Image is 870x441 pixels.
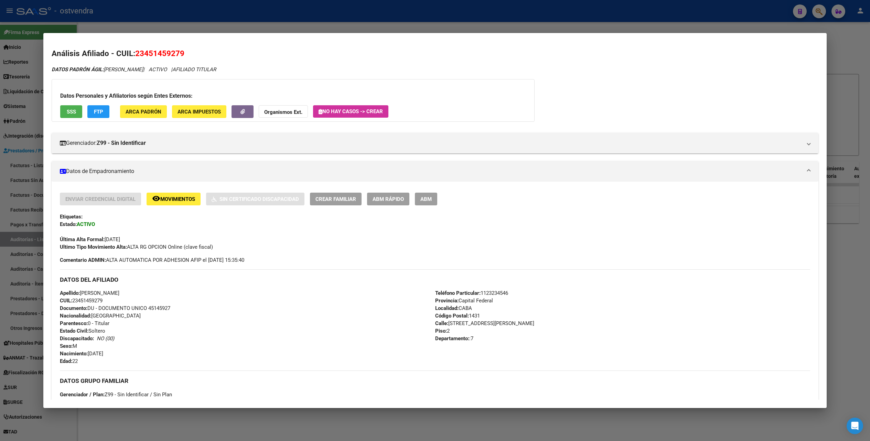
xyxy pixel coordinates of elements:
strong: Piso: [435,328,447,334]
strong: Nacionalidad: [60,313,91,319]
strong: Gerenciador / Plan: [60,391,105,398]
span: ARCA Impuestos [178,109,221,115]
button: ABM [415,193,437,205]
strong: Nacimiento: [60,351,88,357]
span: ALTA AUTOMATICA POR ADHESION AFIP el [DATE] 15:35:40 [60,256,244,264]
span: 22 [60,358,78,364]
mat-expansion-panel-header: Datos de Empadronamiento [52,161,818,182]
strong: Localidad: [435,305,459,311]
strong: Discapacitado: [60,335,94,342]
span: [DATE] [60,351,103,357]
span: Crear Familiar [315,196,356,202]
span: ALTA RG OPCION Online (clave fiscal) [60,244,213,250]
strong: Provincia: [435,298,459,304]
strong: Parentesco: [60,320,88,326]
h2: Análisis Afiliado - CUIL: [52,48,818,60]
strong: CUIL: [60,298,72,304]
strong: Estado: [60,221,77,227]
span: Z99 - Sin Identificar / Sin Plan [60,391,172,398]
span: [STREET_ADDRESS][PERSON_NAME] [435,320,534,326]
button: No hay casos -> Crear [313,105,388,118]
span: 0 - Titular [60,320,109,326]
strong: Z99 - Sin Identificar [97,139,146,147]
span: 1123234546 [435,290,508,296]
button: Sin Certificado Discapacidad [206,193,304,205]
strong: Etiquetas: [60,214,83,220]
span: [GEOGRAPHIC_DATA] [60,313,141,319]
span: [PERSON_NAME] [52,66,143,73]
strong: Documento: [60,305,87,311]
strong: Comentario ADMIN: [60,257,106,263]
span: SSS [67,109,76,115]
button: Crear Familiar [310,193,362,205]
strong: Organismos Ext. [264,109,302,115]
span: 23451459279 [135,49,184,58]
strong: Calle: [435,320,448,326]
strong: Última Alta Formal: [60,236,105,243]
span: ARCA Padrón [126,109,161,115]
span: Soltero [60,328,105,334]
span: ABM [420,196,432,202]
span: :7 [435,335,473,342]
strong: Empleador: [60,399,86,405]
span: Enviar Credencial Digital [65,196,136,202]
button: Organismos Ext. [259,105,308,118]
mat-icon: remove_red_eye [152,194,160,203]
h3: DATOS DEL AFILIADO [60,276,810,283]
strong: Edad: [60,358,72,364]
mat-expansion-panel-header: Gerenciador:Z99 - Sin Identificar [52,133,818,153]
strong: DATOS PADRÓN ÁGIL: [52,66,104,73]
button: Enviar Credencial Digital [60,193,141,205]
span: 2 [435,328,450,334]
strong: Estado Civil: [60,328,88,334]
strong: Sexo: [60,343,73,349]
button: FTP [87,105,109,118]
span: 23451459279 [60,298,103,304]
i: | ACTIVO | [52,66,216,73]
strong: Teléfono Particular: [435,290,481,296]
span: Movimientos [160,196,195,202]
span: [PERSON_NAME] [60,290,119,296]
strong: ACTIVO [77,221,95,227]
span: 30703738245 [88,399,119,405]
span: FTP [94,109,103,115]
mat-panel-title: Datos de Empadronamiento [60,167,802,175]
mat-panel-title: Gerenciador: [60,139,802,147]
h3: Datos Personales y Afiliatorios según Entes Externos: [60,92,526,100]
button: SSS [60,105,82,118]
strong: Código Postal: [435,313,469,319]
strong: Departamento: [435,335,469,342]
span: 1431 [435,313,480,319]
span: Capital Federal [435,298,493,304]
div: Open Intercom Messenger [847,418,863,434]
span: [DATE] [60,236,120,243]
strong: Apellido: [60,290,80,296]
button: Movimientos [147,193,201,205]
span: AFILIADO TITULAR [172,66,216,73]
span: Sin Certificado Discapacidad [219,196,299,202]
span: DU - DOCUMENTO UNICO 45145927 [60,305,170,311]
span: CABA [435,305,472,311]
i: NO (00) [97,335,114,342]
span: M [60,343,77,349]
span: ABM Rápido [373,196,404,202]
button: ARCA Impuestos [172,105,226,118]
h3: DATOS GRUPO FAMILIAR [60,377,810,385]
button: ABM Rápido [367,193,409,205]
strong: Ultimo Tipo Movimiento Alta: [60,244,127,250]
button: ARCA Padrón [120,105,167,118]
span: No hay casos -> Crear [319,108,383,115]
